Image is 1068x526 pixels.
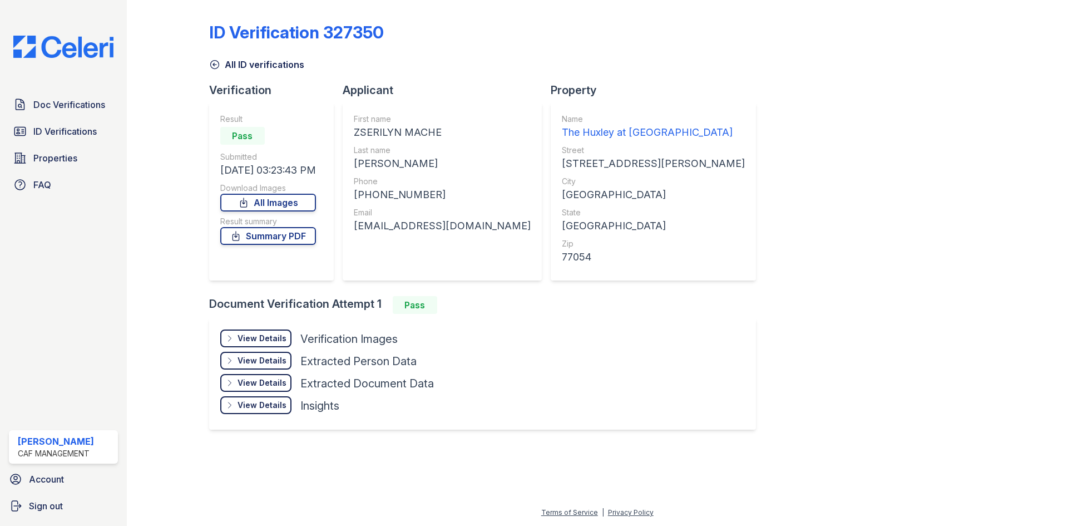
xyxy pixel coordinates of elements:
a: Doc Verifications [9,94,118,116]
div: 77054 [562,249,745,265]
div: | [602,508,604,517]
a: All Images [220,194,316,212]
div: City [562,176,745,187]
div: Pass [220,127,265,145]
div: Result summary [220,216,316,227]
div: ZSERILYN MACHE [354,125,531,140]
div: Extracted Person Data [300,353,417,369]
div: Verification [209,82,343,98]
div: [PERSON_NAME] [18,435,94,448]
div: State [562,207,745,218]
div: The Huxley at [GEOGRAPHIC_DATA] [562,125,745,140]
div: [EMAIL_ADDRESS][DOMAIN_NAME] [354,218,531,234]
div: Result [220,114,316,125]
div: View Details [238,333,286,344]
div: View Details [238,377,286,389]
span: ID Verifications [33,125,97,138]
div: Pass [393,296,437,314]
div: Street [562,145,745,156]
div: CAF Management [18,448,94,459]
div: ID Verification 327350 [209,22,384,42]
span: FAQ [33,178,51,191]
div: [GEOGRAPHIC_DATA] [562,218,745,234]
div: Property [551,82,765,98]
span: Account [29,473,64,486]
div: [STREET_ADDRESS][PERSON_NAME] [562,156,745,171]
div: Applicant [343,82,551,98]
div: Email [354,207,531,218]
div: Phone [354,176,531,187]
a: ID Verifications [9,120,118,142]
div: [PHONE_NUMBER] [354,187,531,203]
a: Name The Huxley at [GEOGRAPHIC_DATA] [562,114,745,140]
div: [DATE] 03:23:43 PM [220,163,316,178]
div: [GEOGRAPHIC_DATA] [562,187,745,203]
a: Summary PDF [220,227,316,245]
div: Insights [300,398,339,414]
div: Submitted [220,151,316,163]
span: Doc Verifications [33,98,105,111]
a: Account [4,468,122,490]
div: First name [354,114,531,125]
div: View Details [238,400,286,411]
div: Verification Images [300,331,398,347]
span: Properties [33,151,77,165]
a: Privacy Policy [608,508,654,517]
a: Terms of Service [541,508,598,517]
div: Extracted Document Data [300,376,434,391]
img: CE_Logo_Blue-a8612792a0a2168367f1c8372b55b34899dd931a85d93a1a3d3e32e68fde9ad4.png [4,36,122,58]
div: Last name [354,145,531,156]
div: Document Verification Attempt 1 [209,296,765,314]
a: Properties [9,147,118,169]
div: Name [562,114,745,125]
a: FAQ [9,174,118,196]
div: View Details [238,355,286,366]
a: All ID verifications [209,58,304,71]
div: Download Images [220,183,316,194]
span: Sign out [29,499,63,513]
a: Sign out [4,495,122,517]
div: [PERSON_NAME] [354,156,531,171]
div: Zip [562,238,745,249]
